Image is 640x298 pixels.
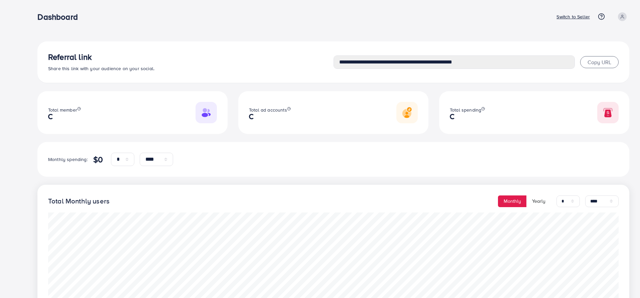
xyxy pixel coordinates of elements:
span: Share this link with your audience on your social. [48,65,154,72]
span: Copy URL [588,58,611,66]
button: Monthly [498,195,527,207]
button: Yearly [526,195,551,207]
p: Switch to Seller [556,13,590,21]
img: Responsive image [597,102,619,123]
span: Total member [48,107,77,113]
h3: Referral link [48,52,334,62]
span: Total spending [450,107,481,113]
img: Responsive image [196,102,217,123]
img: Responsive image [396,102,418,123]
h3: Dashboard [37,12,83,22]
h4: Total Monthly users [48,197,110,205]
button: Copy URL [580,56,619,68]
p: Monthly spending: [48,155,88,163]
span: Total ad accounts [249,107,287,113]
h4: $0 [93,155,103,164]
